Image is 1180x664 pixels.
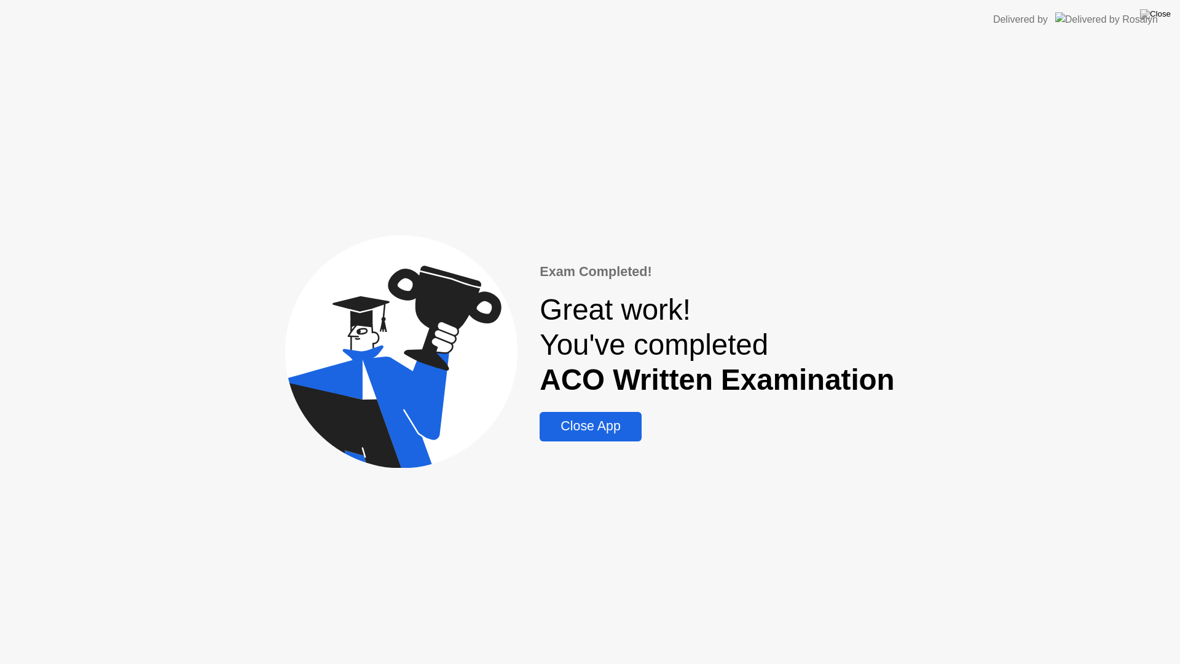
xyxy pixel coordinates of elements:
[543,419,637,434] div: Close App
[540,363,894,396] b: ACO Written Examination
[540,262,894,282] div: Exam Completed!
[993,12,1048,27] div: Delivered by
[540,412,641,441] button: Close App
[1140,9,1171,19] img: Close
[1055,12,1158,26] img: Delivered by Rosalyn
[540,292,894,397] div: Great work! You've completed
